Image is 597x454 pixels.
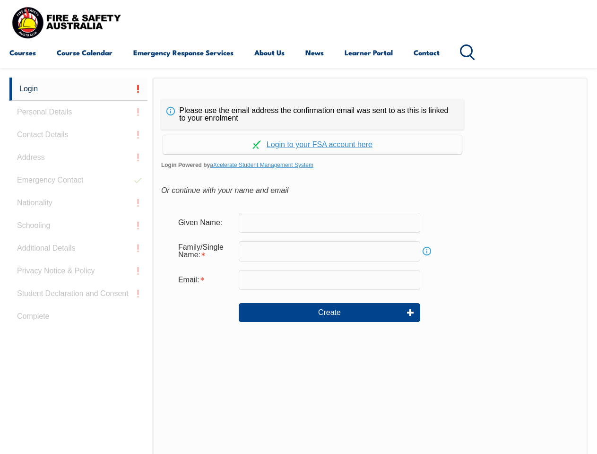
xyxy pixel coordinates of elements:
a: aXcelerate Student Management System [210,162,313,168]
a: Learner Portal [345,41,393,64]
a: Courses [9,41,36,64]
img: Log in withaxcelerate [252,140,261,149]
div: Email is required. [171,271,239,289]
a: Contact [414,41,440,64]
a: News [305,41,324,64]
a: About Us [254,41,285,64]
span: Login Powered by [161,158,579,172]
a: Emergency Response Services [133,41,234,64]
div: Or continue with your name and email [161,183,579,198]
a: Info [420,244,433,258]
a: Login [9,78,147,101]
div: Please use the email address the confirmation email was sent to as this is linked to your enrolment [161,99,464,130]
div: Family/Single Name is required. [171,238,239,264]
button: Create [239,303,420,322]
a: Course Calendar [57,41,112,64]
div: Given Name: [171,214,239,232]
